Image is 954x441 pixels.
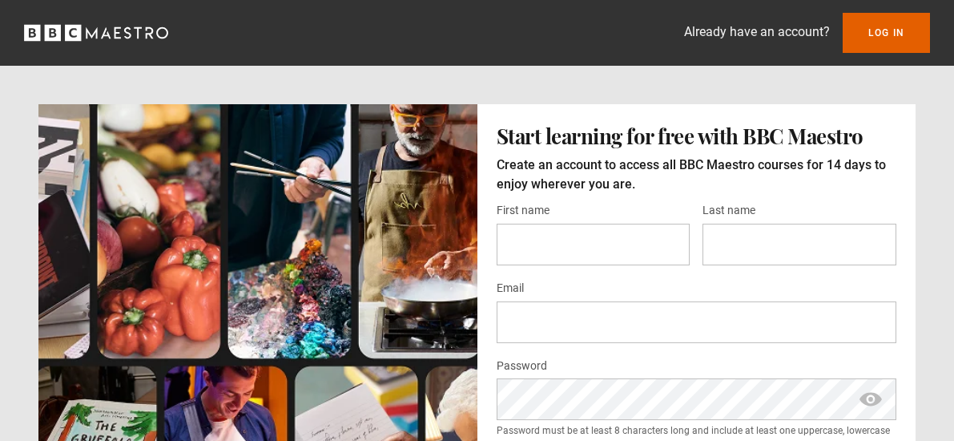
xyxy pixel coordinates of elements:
svg: BBC Maestro [24,21,168,45]
h1: Start learning for free with BBC Maestro [497,123,897,149]
label: Last name [702,201,755,220]
p: Create an account to access all BBC Maestro courses for 14 days to enjoy wherever you are. [497,156,897,194]
a: Log In [843,13,930,53]
p: Already have an account? [684,22,830,42]
label: Password [497,357,547,376]
label: First name [497,201,549,220]
label: Email [497,279,524,298]
span: show password [858,378,884,420]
